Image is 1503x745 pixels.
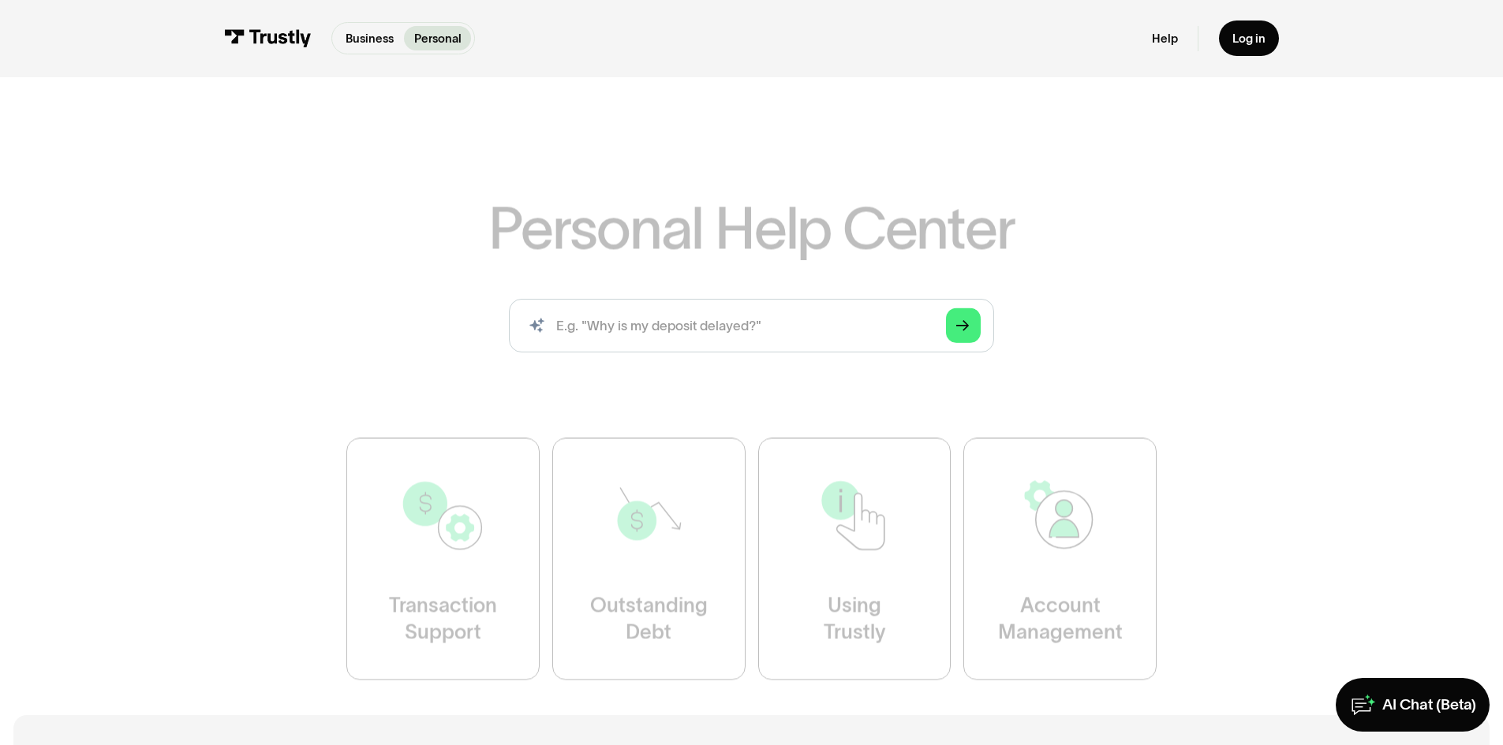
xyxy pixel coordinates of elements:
a: UsingTrustly [758,438,952,680]
input: search [509,299,994,352]
div: Log in [1232,31,1266,46]
a: AI Chat (Beta) [1336,678,1490,732]
p: Business [346,30,394,47]
a: Personal [404,26,471,50]
h1: Personal Help Center [488,199,1014,258]
form: Search [509,299,994,352]
div: Using Trustly [823,593,885,646]
a: OutstandingDebt [552,438,746,680]
a: Help [1152,31,1178,46]
div: AI Chat (Beta) [1382,695,1476,715]
img: Trustly Logo [224,29,311,47]
a: Log in [1219,20,1279,56]
a: TransactionSupport [346,438,540,680]
div: Outstanding Debt [590,593,708,646]
p: Personal [414,30,462,47]
div: Transaction Support [389,593,497,646]
a: AccountManagement [963,438,1157,680]
a: Business [335,26,403,50]
div: Account Management [998,593,1123,646]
